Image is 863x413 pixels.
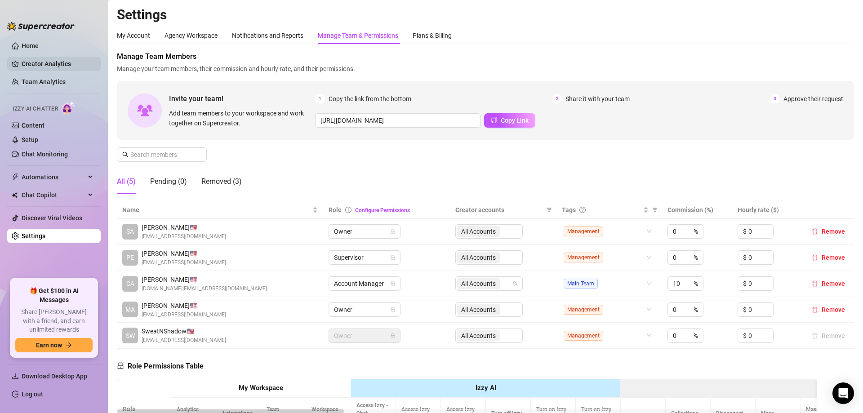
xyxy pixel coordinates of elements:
[169,108,311,128] span: Add team members to your workspace and work together on Supercreator.
[808,278,849,289] button: Remove
[345,207,351,213] span: info-circle
[150,176,187,187] div: Pending (0)
[165,31,218,40] div: Agency Workspace
[22,232,45,240] a: Settings
[783,94,843,104] span: Approve their request
[130,150,194,160] input: Search members
[142,232,226,241] span: [EMAIL_ADDRESS][DOMAIN_NAME]
[564,226,603,236] span: Management
[117,176,136,187] div: All (5)
[832,382,854,404] div: Open Intercom Messenger
[13,105,58,113] span: Izzy AI Chatter
[565,94,630,104] span: Share it with your team
[142,311,226,319] span: [EMAIL_ADDRESS][DOMAIN_NAME]
[564,331,603,341] span: Management
[562,205,576,215] span: Tags
[808,226,849,237] button: Remove
[484,113,535,128] button: Copy Link
[334,329,395,342] span: Owner
[22,78,66,85] a: Team Analytics
[564,279,598,289] span: Main Team
[142,284,267,293] span: [DOMAIN_NAME][EMAIL_ADDRESS][DOMAIN_NAME]
[142,258,226,267] span: [EMAIL_ADDRESS][DOMAIN_NAME]
[22,170,85,184] span: Automations
[117,64,854,74] span: Manage your team members, their commission and hourly rate, and their permissions.
[822,254,845,261] span: Remove
[390,307,396,312] span: lock
[812,280,818,287] span: delete
[390,255,396,260] span: lock
[22,42,39,49] a: Home
[334,277,395,290] span: Account Manager
[142,336,226,345] span: [EMAIL_ADDRESS][DOMAIN_NAME]
[126,331,135,341] span: SW
[334,303,395,316] span: Owner
[461,279,496,289] span: All Accounts
[22,391,43,398] a: Log out
[822,280,845,287] span: Remove
[355,207,410,213] a: Configure Permissions
[564,253,603,262] span: Management
[334,251,395,264] span: Supervisor
[318,31,398,40] div: Manage Team & Permissions
[36,342,62,349] span: Earn now
[564,305,603,315] span: Management
[201,176,242,187] div: Removed (3)
[501,117,529,124] span: Copy Link
[413,31,452,40] div: Plans & Billing
[117,362,124,369] span: lock
[239,384,283,392] strong: My Workspace
[7,22,75,31] img: logo-BBDzfeDw.svg
[15,308,93,334] span: Share [PERSON_NAME] with a friend, and earn unlimited rewards
[652,207,658,213] span: filter
[808,304,849,315] button: Remove
[334,225,395,238] span: Owner
[117,361,204,372] h5: Role Permissions Table
[390,333,396,338] span: lock
[22,188,85,202] span: Chat Copilot
[812,228,818,235] span: delete
[117,6,854,23] h2: Settings
[808,330,849,341] button: Remove
[390,281,396,286] span: lock
[117,51,854,62] span: Manage Team Members
[552,94,562,104] span: 2
[12,173,19,181] span: thunderbolt
[126,279,134,289] span: CA
[822,228,845,235] span: Remove
[142,249,226,258] span: [PERSON_NAME] 🇺🇸
[22,122,44,129] a: Content
[142,275,267,284] span: [PERSON_NAME] 🇺🇸
[22,373,87,380] span: Download Desktop App
[122,151,129,158] span: search
[390,229,396,234] span: lock
[142,326,226,336] span: SweatNShadow 🇺🇸
[822,306,845,313] span: Remove
[22,57,93,71] a: Creator Analytics
[455,205,543,215] span: Creator accounts
[732,201,803,219] th: Hourly rate ($)
[232,31,303,40] div: Notifications and Reports
[315,94,325,104] span: 1
[22,151,68,158] a: Chat Monitoring
[12,373,19,380] span: download
[662,201,733,219] th: Commission (%)
[142,222,226,232] span: [PERSON_NAME] 🇺🇸
[125,305,135,315] span: MA
[122,205,311,215] span: Name
[579,207,586,213] span: question-circle
[476,384,496,392] strong: Izzy AI
[15,338,93,352] button: Earn nowarrow-right
[457,278,500,289] span: All Accounts
[650,203,659,217] span: filter
[12,192,18,198] img: Chat Copilot
[117,31,150,40] div: My Account
[329,206,342,213] span: Role
[512,281,518,286] span: team
[770,94,780,104] span: 3
[22,136,38,143] a: Setup
[62,101,76,114] img: AI Chatter
[808,252,849,263] button: Remove
[545,203,554,217] span: filter
[812,254,818,261] span: delete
